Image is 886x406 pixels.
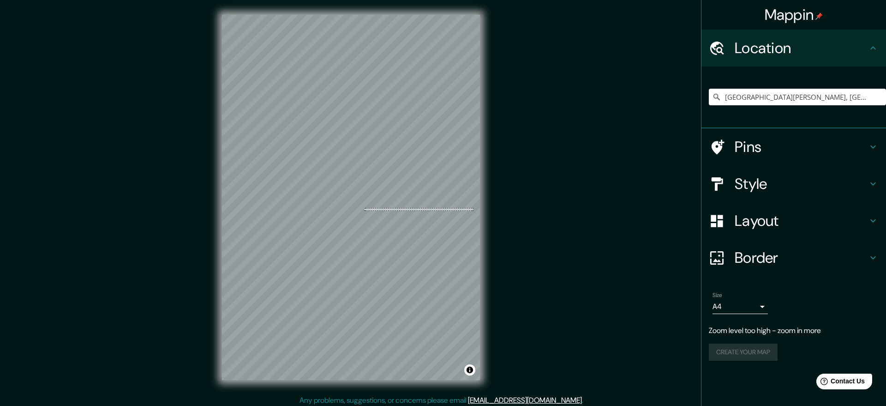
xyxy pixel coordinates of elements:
h4: Border [735,248,868,267]
p: Any problems, suggestions, or concerns please email . [299,395,583,406]
div: . [585,395,587,406]
h4: Layout [735,212,868,230]
div: A4 [712,299,768,314]
h4: Style [735,175,868,193]
input: Pick your city or area [709,89,886,105]
h4: Mappin [765,6,823,24]
canvas: Map [222,15,480,380]
a: [EMAIL_ADDRESS][DOMAIN_NAME] [468,395,582,405]
div: Location [701,30,886,67]
iframe: Help widget launcher [804,370,876,396]
h4: Location [735,39,868,57]
div: Style [701,165,886,202]
div: Pins [701,128,886,165]
h4: Pins [735,138,868,156]
p: Zoom level too high - zoom in more [709,325,879,336]
div: Border [701,239,886,276]
label: Size [712,291,722,299]
img: pin-icon.png [815,12,823,20]
div: . [583,395,585,406]
div: Layout [701,202,886,239]
button: Toggle attribution [464,364,475,376]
